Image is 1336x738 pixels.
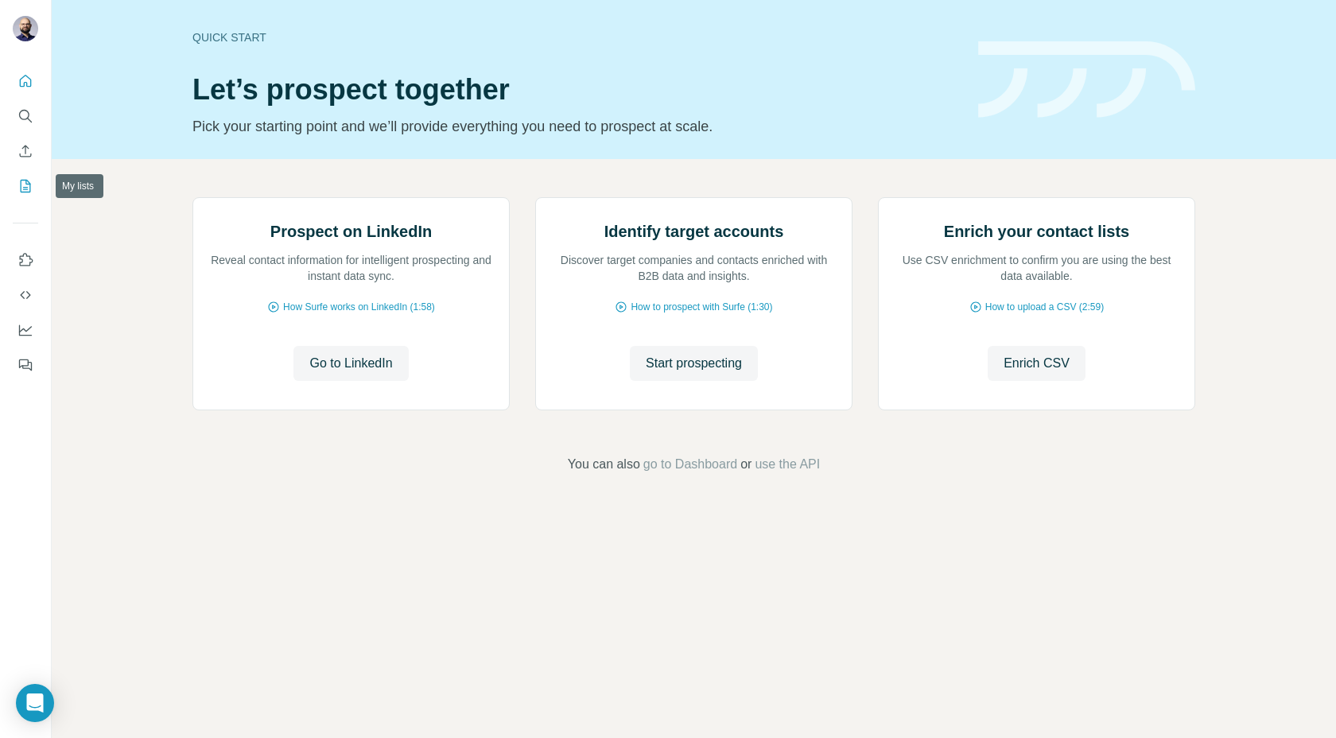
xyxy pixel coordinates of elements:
span: How Surfe works on LinkedIn (1:58) [283,300,435,314]
button: Search [13,102,38,130]
button: Quick start [13,67,38,95]
button: Dashboard [13,316,38,344]
span: Start prospecting [646,354,742,373]
p: Reveal contact information for intelligent prospecting and instant data sync. [209,252,493,284]
img: Avatar [13,16,38,41]
p: Pick your starting point and we’ll provide everything you need to prospect at scale. [192,115,959,138]
button: use the API [755,455,820,474]
h2: Prospect on LinkedIn [270,220,432,243]
span: or [740,455,751,474]
span: You can also [568,455,640,474]
button: Start prospecting [630,346,758,381]
button: Go to LinkedIn [293,346,408,381]
button: Enrich CSV [988,346,1085,381]
button: Use Surfe on LinkedIn [13,246,38,274]
button: My lists [13,172,38,200]
span: Go to LinkedIn [309,354,392,373]
button: Use Surfe API [13,281,38,309]
button: go to Dashboard [643,455,737,474]
button: Feedback [13,351,38,379]
div: Quick start [192,29,959,45]
p: Discover target companies and contacts enriched with B2B data and insights. [552,252,836,284]
p: Use CSV enrichment to confirm you are using the best data available. [895,252,1179,284]
h2: Enrich your contact lists [944,220,1129,243]
img: banner [978,41,1195,118]
span: Enrich CSV [1004,354,1070,373]
h1: Let’s prospect together [192,74,959,106]
h2: Identify target accounts [604,220,784,243]
span: How to prospect with Surfe (1:30) [631,300,772,314]
span: How to upload a CSV (2:59) [985,300,1104,314]
div: Open Intercom Messenger [16,684,54,722]
button: Enrich CSV [13,137,38,165]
